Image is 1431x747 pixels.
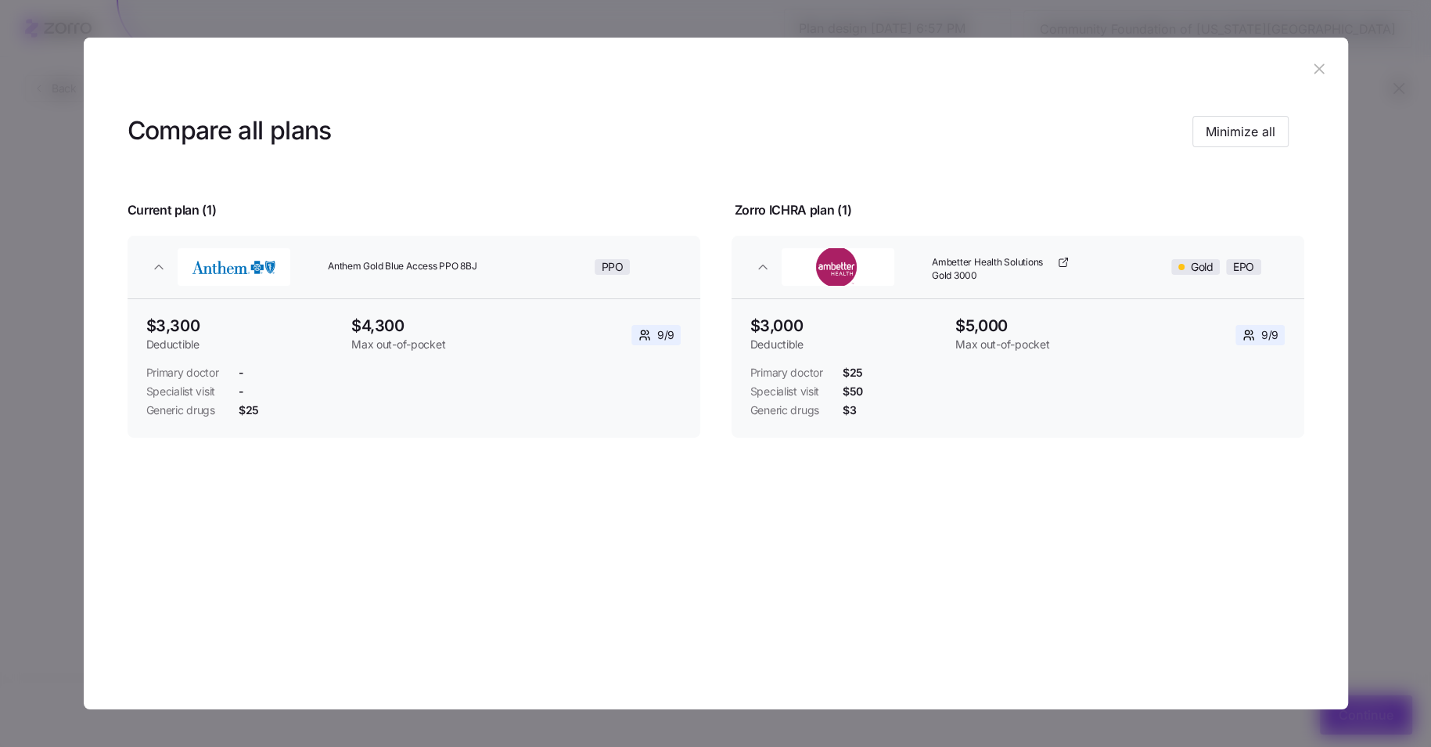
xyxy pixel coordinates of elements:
[750,384,824,399] span: Specialist visit
[1233,260,1254,274] span: EPO
[1192,116,1289,147] button: Minimize all
[128,200,217,220] span: Current plan ( 1 )
[146,384,220,399] span: Specialist visit
[932,256,1070,283] a: Ambetter Health Solutions Gold 3000
[1191,260,1213,274] span: Gold
[783,247,893,287] img: Ambetter
[843,402,856,418] span: $3
[955,337,1125,352] span: Max out-of-pocket
[1206,122,1275,141] span: Minimize all
[146,365,220,381] span: Primary doctor
[146,402,220,418] span: Generic drugs
[351,318,521,334] span: $4,300
[179,247,289,287] img: Anthem
[843,384,863,399] span: $50
[239,384,244,399] span: -
[750,402,824,418] span: Generic drugs
[128,114,332,149] h3: Compare all plans
[328,260,516,273] span: Anthem Gold Blue Access PPO 8BJ
[750,318,944,334] span: $3,000
[239,365,244,381] span: -
[955,318,1125,334] span: $5,000
[146,337,340,352] span: Deductible
[128,298,700,438] div: AnthemAnthem Gold Blue Access PPO 8BJPPO
[239,402,259,418] span: $25
[843,365,863,381] span: $25
[128,236,700,298] button: AnthemAnthem Gold Blue Access PPO 8BJPPO
[602,260,624,274] span: PPO
[732,298,1304,438] div: AmbetterAmbetter Health Solutions Gold 3000GoldEPO
[1261,327,1278,343] span: 9 / 9
[750,337,944,352] span: Deductible
[735,200,852,220] span: Zorro ICHRA plan ( 1 )
[351,337,521,352] span: Max out-of-pocket
[932,256,1054,283] span: Ambetter Health Solutions Gold 3000
[657,327,674,343] span: 9 / 9
[732,236,1304,298] button: AmbetterAmbetter Health Solutions Gold 3000GoldEPO
[750,365,824,381] span: Primary doctor
[146,318,340,334] span: $3,300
